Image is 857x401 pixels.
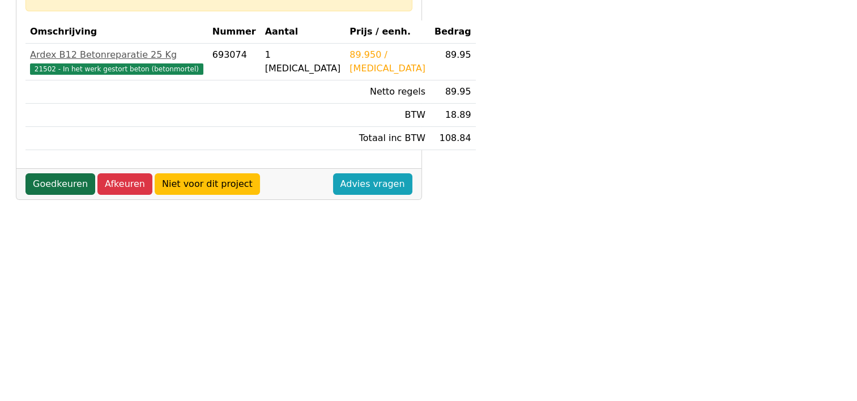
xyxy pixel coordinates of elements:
[345,80,430,104] td: Netto regels
[430,104,476,127] td: 18.89
[349,48,425,75] div: 89.950 / [MEDICAL_DATA]
[97,173,152,195] a: Afkeuren
[155,173,260,195] a: Niet voor dit project
[25,173,95,195] a: Goedkeuren
[30,48,203,75] a: Ardex B12 Betonreparatie 25 Kg21502 - In het werk gestort beton (betonmortel)
[345,127,430,150] td: Totaal inc BTW
[345,104,430,127] td: BTW
[208,20,261,44] th: Nummer
[25,20,208,44] th: Omschrijving
[208,44,261,80] td: 693074
[333,173,412,195] a: Advies vragen
[430,127,476,150] td: 108.84
[265,48,341,75] div: 1 [MEDICAL_DATA]
[30,48,203,62] div: Ardex B12 Betonreparatie 25 Kg
[30,63,203,75] span: 21502 - In het werk gestort beton (betonmortel)
[430,80,476,104] td: 89.95
[430,44,476,80] td: 89.95
[261,20,346,44] th: Aantal
[430,20,476,44] th: Bedrag
[345,20,430,44] th: Prijs / eenh.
